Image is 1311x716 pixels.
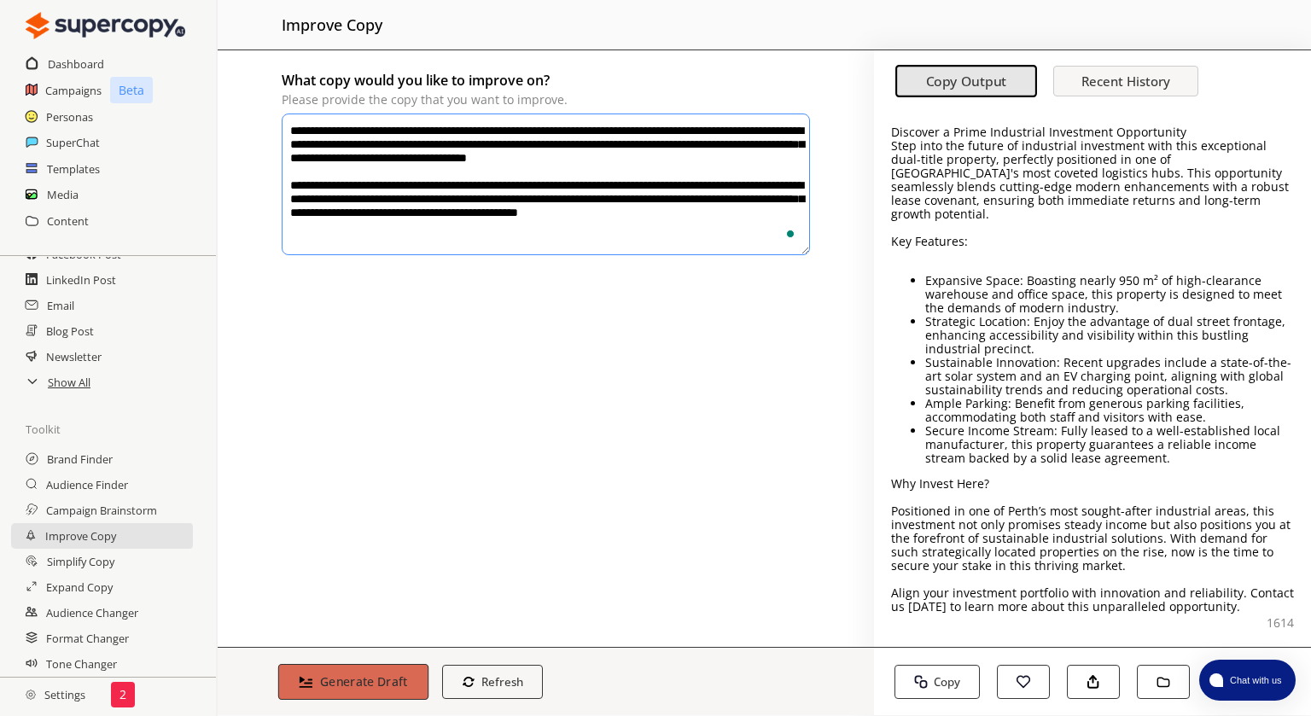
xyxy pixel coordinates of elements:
[46,626,129,651] a: Format Changer
[282,67,810,93] h2: What copy would you like to improve on?
[1223,673,1285,687] span: Chat with us
[1267,616,1294,630] p: 1614
[925,424,1294,465] p: Secure Income Stream: Fully leased to a well-established local manufacturer, this property guaran...
[47,446,113,472] a: Brand Finder
[895,66,1037,98] button: Copy Output
[46,651,117,677] a: Tone Changer
[45,78,102,103] a: Campaigns
[26,9,185,43] img: Close
[891,235,1294,248] p: Key Features:
[934,674,960,690] b: Copy
[481,674,523,690] b: Refresh
[1199,660,1296,701] button: atlas-launcher
[925,397,1294,424] p: Ample Parking: Benefit from generous parking facilities, accommodating both staff and visitors wi...
[110,77,153,103] p: Beta
[278,664,428,700] button: Generate Draft
[46,498,157,523] a: Campaign Brainstorm
[925,356,1294,397] p: Sustainable Innovation: Recent upgrades include a state-of-the-art solar system and an EV chargin...
[47,208,89,234] a: Content
[925,274,1294,315] p: Expansive Space: Boasting nearly 950 m² of high-clearance warehouse and office space, this proper...
[925,73,1006,90] b: Copy Output
[1053,66,1198,96] button: Recent History
[46,318,94,344] a: Blog Post
[46,130,100,155] a: SuperChat
[891,139,1294,221] p: Step into the future of industrial investment with this exceptional dual-title property, perfectl...
[282,114,810,255] textarea: To enrich screen reader interactions, please activate Accessibility in Grammarly extension settings
[119,688,126,701] p: 2
[46,344,102,370] a: Newsletter
[46,574,113,600] a: Expand Copy
[47,293,74,318] a: Email
[894,665,981,699] button: Copy
[925,315,1294,356] p: Strategic Location: Enjoy the advantage of dual street frontage, enhancing accessibility and visi...
[1081,73,1170,90] b: Recent History
[48,51,104,77] a: Dashboard
[320,673,408,690] b: Generate Draft
[46,600,138,626] a: Audience Changer
[26,690,36,700] img: Close
[891,125,1294,139] p: Discover a Prime Industrial Investment Opportunity
[46,472,128,498] a: Audience Finder
[282,93,810,107] p: Please provide the copy that you want to improve.
[47,549,114,574] a: Simplify Copy
[891,477,1294,491] p: Why Invest Here?
[46,104,93,130] a: Personas
[47,182,79,207] a: Media
[442,665,544,699] button: Refresh
[45,523,116,549] a: Improve Copy
[48,370,90,395] a: Show All
[891,504,1294,573] p: Positioned in one of Perth’s most sought-after industrial areas, this investment not only promise...
[46,267,116,293] a: LinkedIn Post
[282,9,382,41] h2: improve copy
[47,156,100,182] a: Templates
